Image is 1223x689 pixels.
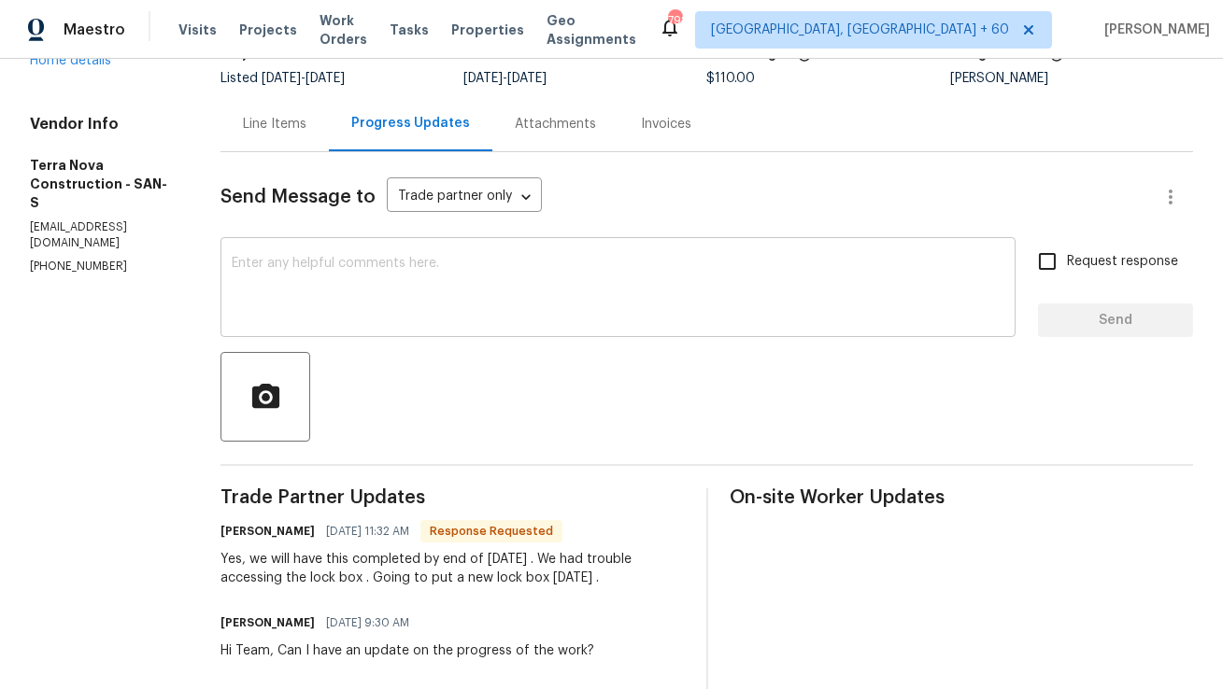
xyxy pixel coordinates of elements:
span: Maestro [64,21,125,39]
span: Projects [239,21,297,39]
span: - [463,72,547,85]
div: 792 [668,11,681,30]
span: Request response [1067,252,1178,272]
span: Send Message to [220,188,376,206]
span: [DATE] [262,72,301,85]
h6: [PERSON_NAME] [220,613,315,632]
p: [EMAIL_ADDRESS][DOMAIN_NAME] [30,219,176,251]
p: [PHONE_NUMBER] [30,259,176,274]
h5: Terra Nova Construction - SAN-S [30,156,176,212]
div: Progress Updates [351,114,470,133]
span: [PERSON_NAME] [1097,21,1210,39]
span: [GEOGRAPHIC_DATA], [GEOGRAPHIC_DATA] + 60 [711,21,1009,39]
h4: Vendor Info [30,115,176,134]
span: [DATE] 11:32 AM [326,522,409,541]
span: On-site Worker Updates [731,488,1194,507]
span: [DATE] [507,72,547,85]
div: Attachments [515,115,596,134]
span: Tasks [390,23,429,36]
div: Trade partner only [387,182,542,213]
span: $110.00 [707,72,756,85]
span: [DATE] 9:30 AM [326,613,409,632]
div: Hi Team, Can I have an update on the progress of the work? [220,641,594,660]
span: [DATE] [306,72,345,85]
span: Trade Partner Updates [220,488,684,507]
span: The total cost of line items that have been proposed by Opendoor. This sum includes line items th... [797,48,812,72]
span: Visits [178,21,217,39]
a: Home details [30,54,111,67]
span: [DATE] [463,72,503,85]
div: Invoices [641,115,691,134]
span: Geo Assignments [547,11,636,49]
span: Properties [451,21,524,39]
div: Yes, we will have this completed by end of [DATE] . We had trouble accessing the lock box . Going... [220,550,684,587]
span: Response Requested [422,522,561,541]
div: [PERSON_NAME] [950,72,1193,85]
h6: [PERSON_NAME] [220,522,315,541]
div: Line Items [243,115,306,134]
span: The hpm assigned to this work order. [1049,48,1064,72]
span: Work Orders [320,11,367,49]
span: Listed [220,72,345,85]
span: - [262,72,345,85]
